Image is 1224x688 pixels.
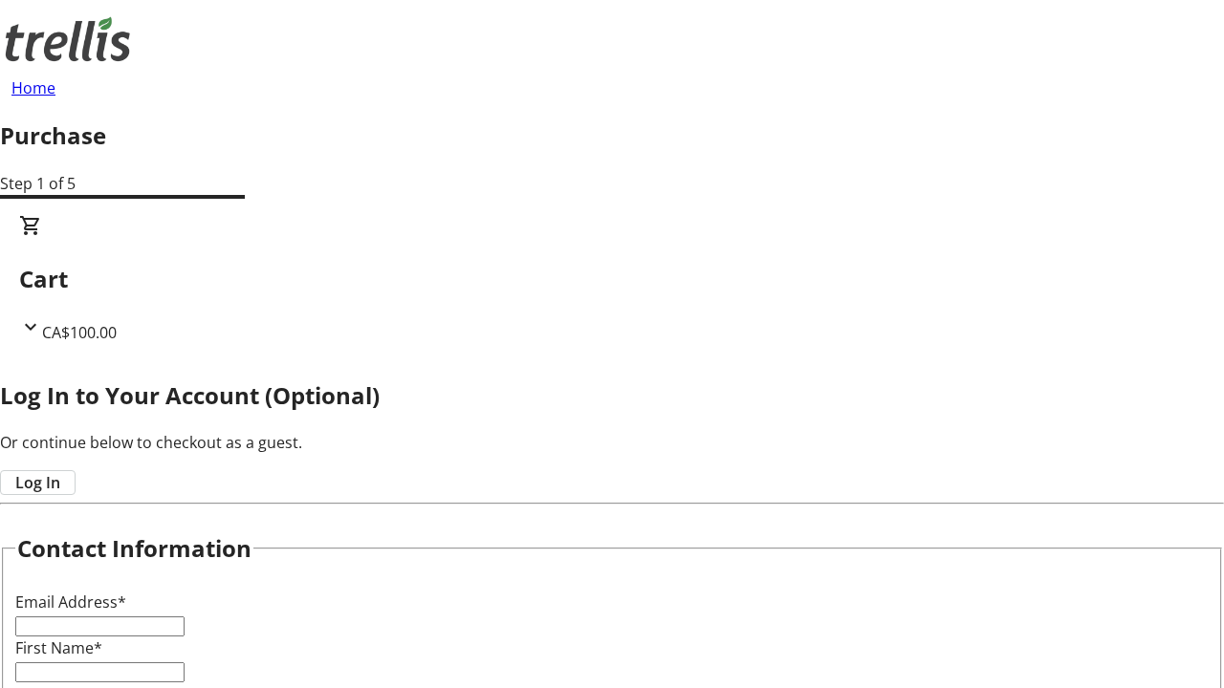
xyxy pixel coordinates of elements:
[17,531,251,566] h2: Contact Information
[15,471,60,494] span: Log In
[15,637,102,658] label: First Name*
[15,591,126,613] label: Email Address*
[19,262,1205,296] h2: Cart
[19,214,1205,344] div: CartCA$100.00
[42,322,117,343] span: CA$100.00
